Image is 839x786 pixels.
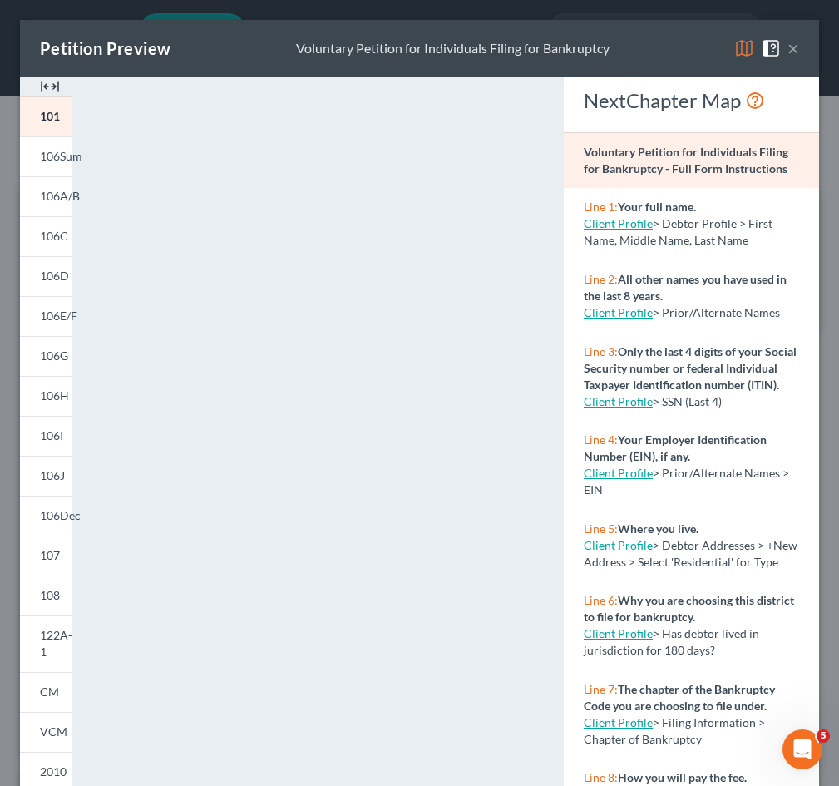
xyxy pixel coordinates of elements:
a: Client Profile [584,538,653,552]
span: 106C [40,229,68,243]
a: 106H [20,376,72,416]
iframe: Intercom live chat [782,729,822,769]
span: 106G [40,349,68,363]
a: 106D [20,256,72,296]
button: × [787,38,799,58]
span: > Filing Information > Chapter of Bankruptcy [584,715,765,746]
div: Voluntary Petition for Individuals Filing for Bankruptcy [296,39,610,58]
strong: Your full name. [618,200,696,214]
a: 106C [20,216,72,256]
span: 106Sum [40,149,82,163]
strong: Voluntary Petition for Individuals Filing for Bankruptcy - Full Form Instructions [584,145,788,175]
a: Client Profile [584,394,653,408]
span: > Prior/Alternate Names > EIN [584,466,789,497]
a: 122A-1 [20,615,72,672]
span: 5 [817,729,830,743]
img: help-close-5ba153eb36485ed6c1ea00a893f15db1cb9b99d6cae46e1a8edb6c62d00a1a76.svg [761,38,781,58]
a: 106Dec [20,496,72,536]
a: 107 [20,536,72,576]
span: 106E/F [40,309,77,323]
a: Client Profile [584,626,653,640]
strong: How you will pay the fee. [618,770,747,784]
span: Line 1: [584,200,618,214]
a: 106G [20,336,72,376]
span: Line 5: [584,522,618,536]
span: > Has debtor lived in jurisdiction for 180 days? [584,626,759,657]
span: 101 [40,109,60,123]
div: Petition Preview [40,37,170,60]
span: 106D [40,269,69,283]
img: expand-e0f6d898513216a626fdd78e52531dac95497ffd26381d4c15ee2fc46db09dca.svg [40,77,60,96]
span: 106Dec [40,508,81,522]
div: NextChapter Map [584,87,799,114]
span: 106A/B [40,189,80,203]
span: > SSN (Last 4) [653,394,722,408]
a: 108 [20,576,72,615]
strong: The chapter of the Bankruptcy Code you are choosing to file under. [584,682,775,713]
a: CM [20,672,72,712]
a: Client Profile [584,305,653,319]
span: 106I [40,428,63,442]
a: Client Profile [584,715,653,729]
span: 107 [40,548,60,562]
a: 106I [20,416,72,456]
span: > Prior/Alternate Names [653,305,780,319]
span: > Debtor Profile > First Name, Middle Name, Last Name [584,216,772,247]
img: map-eea8200ae884c6f1103ae1953ef3d486a96c86aabb227e865a55264e3737af1f.svg [734,38,754,58]
a: Client Profile [584,216,653,230]
span: Line 7: [584,682,618,696]
a: 106J [20,456,72,496]
span: 108 [40,588,60,602]
strong: Only the last 4 digits of your Social Security number or federal Individual Taxpayer Identificati... [584,344,797,392]
span: > Debtor Addresses > +New Address > Select 'Residential' for Type [584,538,797,569]
strong: Your Employer Identification Number (EIN), if any. [584,433,767,463]
a: 106E/F [20,296,72,336]
span: CM [40,685,59,699]
a: 106Sum [20,136,72,176]
span: 122A-1 [40,628,72,659]
a: VCM [20,712,72,752]
strong: Why you are choosing this district to file for bankruptcy. [584,593,794,624]
span: 2010 [40,764,67,779]
a: Client Profile [584,466,653,480]
span: Line 8: [584,770,618,784]
span: VCM [40,724,67,739]
a: 106A/B [20,176,72,216]
span: 106H [40,388,69,403]
span: Line 2: [584,272,618,286]
strong: All other names you have used in the last 8 years. [584,272,787,303]
span: 106J [40,468,65,482]
span: Line 4: [584,433,618,447]
span: Line 6: [584,593,618,607]
strong: Where you live. [618,522,698,536]
a: 101 [20,96,72,136]
span: Line 3: [584,344,618,358]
